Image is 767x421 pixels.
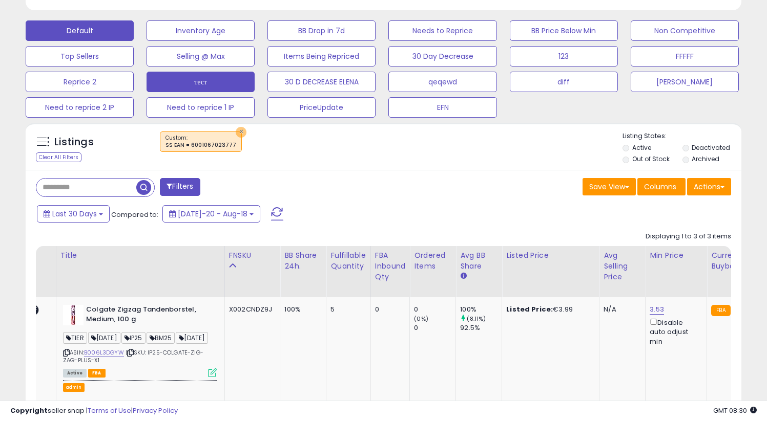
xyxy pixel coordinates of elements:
button: BB Price Below Min [510,20,618,41]
div: ASIN: [63,305,217,376]
div: seller snap | | [10,406,178,416]
div: Ordered Items [414,250,451,272]
button: admin [63,383,85,392]
label: Active [632,143,651,152]
button: Last 30 Days [37,205,110,223]
button: 30 D DECREASE ELENA [267,72,376,92]
div: 0 [414,323,455,333]
span: [DATE] [176,332,208,344]
button: Top Sellers [26,46,134,67]
span: Last 30 Days [52,209,97,219]
button: Non Competitive [631,20,739,41]
button: Inventory Age [147,20,255,41]
strong: Copyright [10,406,48,415]
div: N/A [604,305,637,314]
button: Save View [583,178,636,195]
div: Listed Price [506,250,595,261]
div: Current Buybox Price [711,250,764,272]
button: FFFFF [631,46,739,67]
button: 123 [510,46,618,67]
button: Items Being Repriced [267,46,376,67]
button: [PERSON_NAME] [631,72,739,92]
span: [DATE]-20 - Aug-18 [178,209,247,219]
div: FNSKU [229,250,276,261]
small: (0%) [414,315,428,323]
div: BB Share 24h. [284,250,322,272]
label: Deactivated [692,143,730,152]
button: Needs to Reprice [388,20,496,41]
label: Out of Stock [632,154,670,163]
div: 0 [414,305,455,314]
button: EFN [388,97,496,118]
span: | SKU: IP25-COLGATE-ZIG-ZAG-PLUS-X1 [63,348,203,364]
div: Clear All Filters [36,152,81,162]
span: BM25 [147,332,175,344]
a: Terms of Use [88,406,131,415]
button: Selling @ Max [147,46,255,67]
div: 0 [375,305,402,314]
button: BB Drop in 7d [267,20,376,41]
div: 5 [330,305,362,314]
img: 41+-Cp9ioLL._SL40_.jpg [63,305,84,325]
div: Displaying 1 to 3 of 3 items [646,232,731,241]
span: 2025-09-18 08:30 GMT [713,406,757,415]
button: [DATE]-20 - Aug-18 [162,205,260,223]
button: Need to reprice 1 IP [147,97,255,118]
b: Listed Price: [506,304,553,314]
a: 3.53 [650,304,664,315]
button: × [236,127,246,138]
div: €3.99 [506,305,591,314]
button: Reprice 2 [26,72,134,92]
span: FBA [88,369,106,378]
span: Columns [644,182,676,192]
small: Avg BB Share. [460,272,466,281]
button: Default [26,20,134,41]
button: Need to reprice 2 IP [26,97,134,118]
span: All listings currently available for purchase on Amazon [63,369,87,378]
button: qeqewd [388,72,496,92]
div: FBA inbound Qty [375,250,406,282]
button: Actions [687,178,731,195]
b: Colgate Zigzag Tandenborstel, Medium, 100 g [86,305,211,326]
div: 100% [284,305,318,314]
span: Custom: [165,134,236,149]
div: Title [60,250,220,261]
small: (8.11%) [467,315,486,323]
button: Filters [160,178,200,196]
p: Listing States: [623,131,741,141]
div: Fulfillable Quantity [330,250,366,272]
h5: Listings [54,135,94,149]
button: Columns [637,178,686,195]
button: PriceUpdate [267,97,376,118]
span: TIER [63,332,87,344]
div: Avg BB Share [460,250,497,272]
div: EFN [14,250,52,261]
button: diff [510,72,618,92]
span: Compared to: [111,210,158,219]
div: SS EAN = 6001067023777 [165,142,236,149]
span: IP25 [121,332,146,344]
a: Privacy Policy [133,406,178,415]
div: 100% [460,305,502,314]
div: 92.5% [460,323,502,333]
span: [DATE] [88,332,120,344]
div: Min Price [650,250,702,261]
a: B006L3DGYW [84,348,124,357]
div: Disable auto adjust min [650,317,699,346]
button: тест [147,72,255,92]
label: Archived [692,154,719,163]
button: 30 Day Decrease [388,46,496,67]
div: Avg Selling Price [604,250,641,282]
small: FBA [711,305,730,316]
div: X002CNDZ9J [229,305,273,314]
